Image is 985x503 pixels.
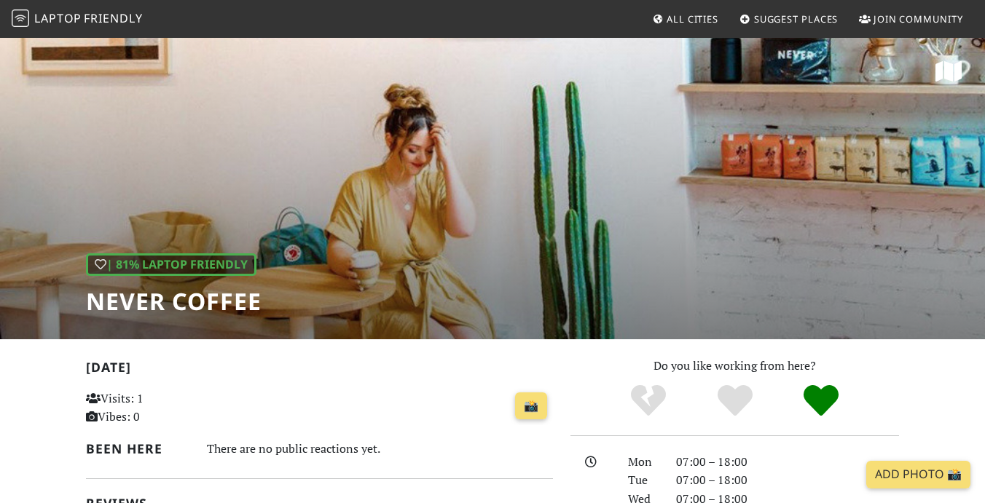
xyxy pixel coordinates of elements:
div: 07:00 – 18:00 [667,453,908,472]
a: Join Community [853,6,969,32]
span: Join Community [874,12,963,25]
img: LaptopFriendly [12,9,29,27]
h2: [DATE] [86,360,553,381]
a: Suggest Places [734,6,844,32]
div: Yes [691,383,778,419]
p: Visits: 1 Vibes: 0 [86,389,230,427]
a: Add Photo 📸 [866,461,970,488]
span: All Cities [667,12,718,25]
a: 📸 [515,392,547,420]
h1: Never Coffee [86,288,262,315]
div: Mon [619,453,667,472]
a: All Cities [646,6,724,32]
div: | 81% Laptop Friendly [86,253,256,277]
span: Friendly [84,10,142,26]
div: No [605,383,691,419]
a: LaptopFriendly LaptopFriendly [12,7,143,32]
p: Do you like working from here? [570,357,899,376]
div: Definitely! [778,383,865,419]
span: Suggest Places [754,12,839,25]
div: 07:00 – 18:00 [667,471,908,490]
div: There are no public reactions yet. [207,438,553,459]
div: Tue [619,471,667,490]
span: Laptop [34,10,82,26]
h2: Been here [86,441,189,456]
